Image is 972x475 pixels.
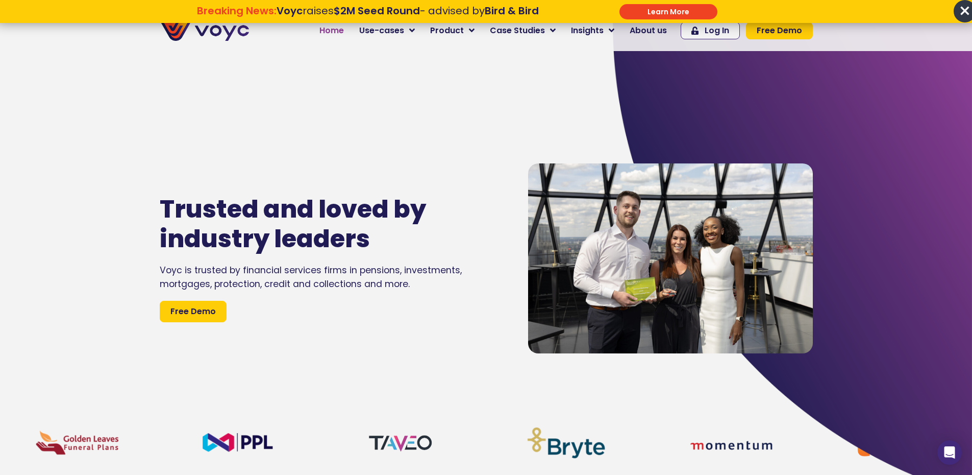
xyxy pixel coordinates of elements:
[485,4,539,18] strong: Bird & Bird
[482,20,563,41] a: Case Studies
[334,4,420,18] strong: $2M Seed Round
[160,20,249,41] img: voyc-full-logo
[352,20,422,41] a: Use-cases
[757,27,802,35] span: Free Demo
[619,4,717,19] div: Submit
[622,20,675,41] a: About us
[145,5,590,29] div: Breaking News: Voyc raises $2M Seed Round - advised by Bird & Bird
[170,305,216,318] span: Free Demo
[160,301,227,322] a: Free Demo
[277,4,303,18] strong: Voyc
[319,25,344,37] span: Home
[359,25,404,37] span: Use-cases
[937,440,962,465] div: Open Intercom Messenger
[160,195,467,253] h1: Trusted and loved by industry leaders
[571,25,604,37] span: Insights
[422,20,482,41] a: Product
[705,27,729,35] span: Log In
[746,22,813,39] a: Free Demo
[681,22,740,39] a: Log In
[490,25,545,37] span: Case Studies
[197,4,277,18] strong: Breaking News:
[277,4,539,18] span: raises - advised by
[563,20,622,41] a: Insights
[160,264,497,291] div: Voyc is trusted by financial services firms in pensions, investments, mortgages, protection, cred...
[312,20,352,41] a: Home
[630,25,667,37] span: About us
[430,25,464,37] span: Product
